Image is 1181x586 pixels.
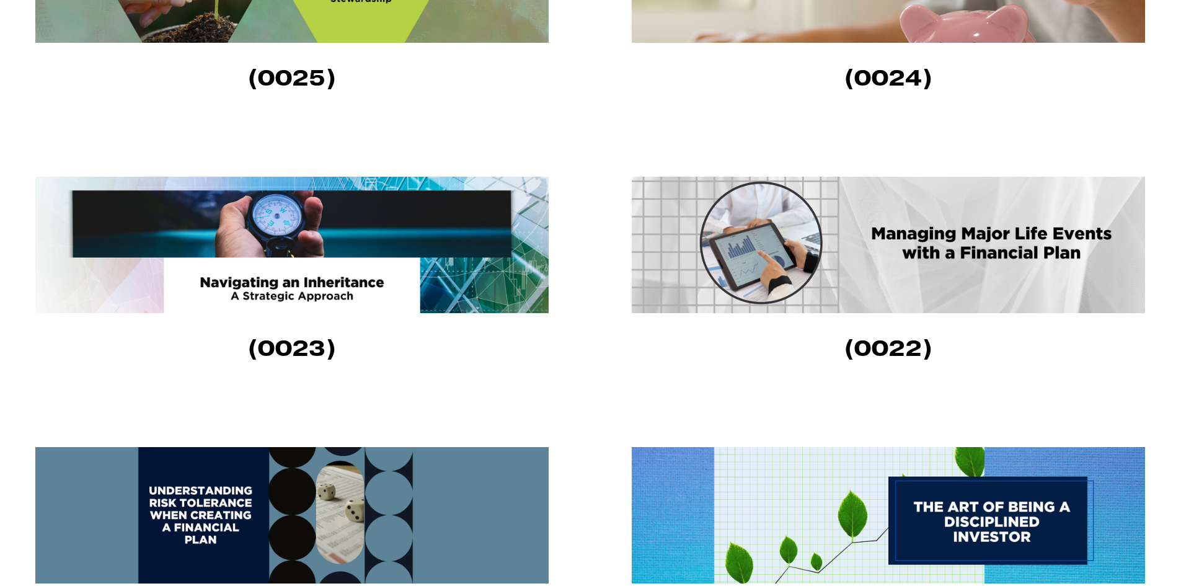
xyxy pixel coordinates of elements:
[632,447,1145,584] img: Investing with Purpose: The Disciplined Path to Financial Goals (0020) In the world of investing,...
[844,334,932,362] strong: (0022)
[844,63,932,92] strong: (0024)
[632,177,1145,313] img: Life's Big Moments: Is Your Financial Plan Ready? (0022) Life is full of significant events – som...
[248,334,336,362] strong: (0023)
[35,447,549,584] img: Find Your Financial Balance: Assessing Your Risk Appetite (0021) Everyone takes risks in their li...
[248,63,336,92] strong: (0025)
[35,177,549,313] img: Maximize Your Inheritance: Smart Strategies for Long-Term Wealth (0023) Inheriting wealth often m...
